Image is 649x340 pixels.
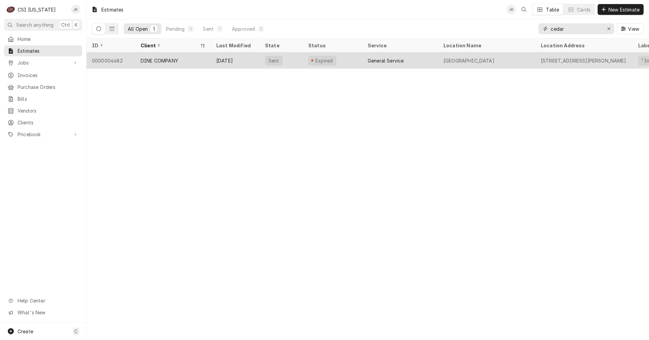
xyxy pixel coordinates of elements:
div: Client [141,42,199,49]
div: Sent [203,25,214,32]
div: State [265,42,297,49]
div: Status [308,42,356,49]
div: [DATE] [211,52,260,69]
a: Clients [4,117,82,128]
span: Purchase Orders [18,83,79,91]
span: View [627,25,641,32]
span: K [75,21,78,28]
span: Bills [18,95,79,102]
div: Location Name [443,42,529,49]
span: Estimates [18,47,79,54]
span: Vendors [18,107,79,114]
a: Go to Pricebook [4,129,82,140]
div: JK [71,5,80,14]
span: New Estimate [607,6,641,13]
span: Search anything [16,21,53,28]
a: Purchase Orders [4,81,82,93]
a: Estimates [4,45,82,56]
button: View [617,23,644,34]
input: Keyword search [551,23,601,34]
a: Vendors [4,105,82,116]
div: [GEOGRAPHIC_DATA] [443,57,495,64]
span: Invoices [18,72,79,79]
div: Sent [268,57,280,64]
a: Home [4,33,82,45]
div: Service [368,42,431,49]
a: Go to Help Center [4,295,82,306]
a: Invoices [4,70,82,81]
div: 1 [152,25,156,32]
a: Bills [4,93,82,104]
button: Search anythingCtrlK [4,19,82,31]
div: [STREET_ADDRESS][PERSON_NAME] [541,57,626,64]
span: Help Center [18,297,78,304]
a: Go to What's New [4,307,82,318]
div: Cards [577,6,591,13]
div: Pending [166,25,185,32]
span: C [74,328,78,335]
div: 0 [259,25,263,32]
span: What's New [18,309,78,316]
div: Last Modified [216,42,253,49]
div: Approved [232,25,255,32]
div: 1 [218,25,222,32]
span: Pricebook [18,131,69,138]
div: Jeff Kuehl's Avatar [506,5,516,14]
div: 0000004482 [87,52,135,69]
div: C [6,5,16,14]
div: Location Address [541,42,626,49]
button: Open search [519,4,529,15]
span: Clients [18,119,79,126]
div: CSI [US_STATE] [18,6,56,13]
div: Jeff Kuehl's Avatar [71,5,80,14]
span: Home [18,35,79,43]
span: Ctrl [61,21,70,28]
span: Create [18,329,33,334]
span: Jobs [18,59,69,66]
div: All Open [128,25,148,32]
a: Go to Jobs [4,57,82,68]
div: JK [506,5,516,14]
div: CSI Kentucky's Avatar [6,5,16,14]
div: DINE COMPANY [141,57,178,64]
button: New Estimate [598,4,644,15]
div: General Service [368,57,404,64]
div: ID [92,42,128,49]
div: 0 [189,25,193,32]
div: Expired [314,57,334,64]
div: Table [546,6,559,13]
button: Erase input [603,23,614,34]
